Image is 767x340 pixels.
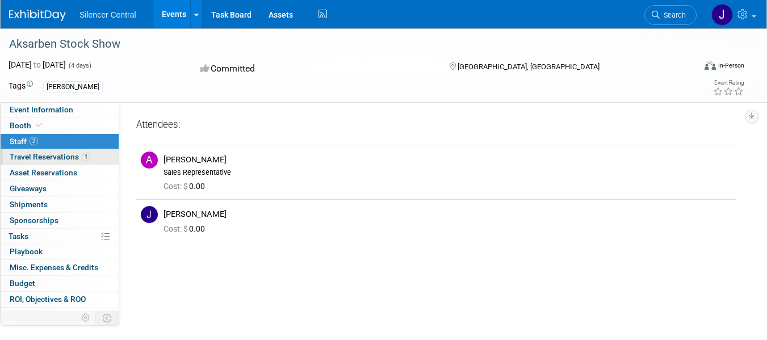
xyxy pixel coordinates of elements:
a: Giveaways [1,181,119,196]
td: Toggle Event Tabs [96,310,119,325]
div: [PERSON_NAME] [164,209,731,220]
a: Event Information [1,102,119,117]
a: Booth [1,118,119,133]
img: Julissa Linares [711,4,733,26]
i: Booth reservation complete [36,122,42,128]
span: Search [660,11,686,19]
a: ROI, Objectives & ROO [1,292,119,307]
img: A.jpg [141,152,158,169]
a: Search [644,5,697,25]
a: Staff2 [1,134,119,149]
div: Aksarben Stock Show [5,34,682,54]
a: Tasks [1,229,119,244]
span: 2 [30,137,38,145]
span: 0.00 [164,224,209,233]
img: ExhibitDay [9,10,66,21]
span: Staff [10,137,38,146]
span: Tasks [9,232,28,241]
a: Playbook [1,244,119,259]
img: Format-Inperson.png [705,61,716,70]
a: Misc. Expenses & Credits [1,260,119,275]
span: Giveaways [10,184,47,193]
td: Personalize Event Tab Strip [76,310,96,325]
a: Budget [1,276,119,291]
div: Attendees: [136,118,736,133]
span: Shipments [10,200,48,209]
span: [DATE] [DATE] [9,60,66,69]
span: ROI, Objectives & ROO [10,295,86,304]
span: (4 days) [68,62,91,69]
span: Travel Reservations [10,152,90,161]
div: [PERSON_NAME] [164,154,731,165]
div: [PERSON_NAME] [43,81,103,93]
a: Attachments [1,308,119,323]
span: Booth [10,121,44,130]
a: Sponsorships [1,213,119,228]
a: Shipments [1,197,119,212]
div: In-Person [718,61,744,70]
span: Asset Reservations [10,168,77,177]
span: 1 [82,153,90,161]
img: J.jpg [141,206,158,223]
a: Travel Reservations1 [1,149,119,165]
span: Misc. Expenses & Credits [10,263,98,272]
span: Cost: $ [164,224,189,233]
div: Committed [197,59,431,79]
a: Asset Reservations [1,165,119,181]
span: to [32,60,43,69]
span: Cost: $ [164,182,189,191]
span: Playbook [10,247,43,256]
div: Event Rating [713,80,744,86]
span: Budget [10,279,35,288]
span: Sponsorships [10,216,58,225]
span: Attachments [10,310,55,320]
div: Event Format [636,59,744,76]
span: [GEOGRAPHIC_DATA], [GEOGRAPHIC_DATA] [458,62,600,71]
span: Event Information [10,105,73,114]
span: Silencer Central [79,10,136,19]
td: Tags [9,80,33,93]
div: Sales Representative [164,168,731,177]
span: 0.00 [164,182,209,191]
